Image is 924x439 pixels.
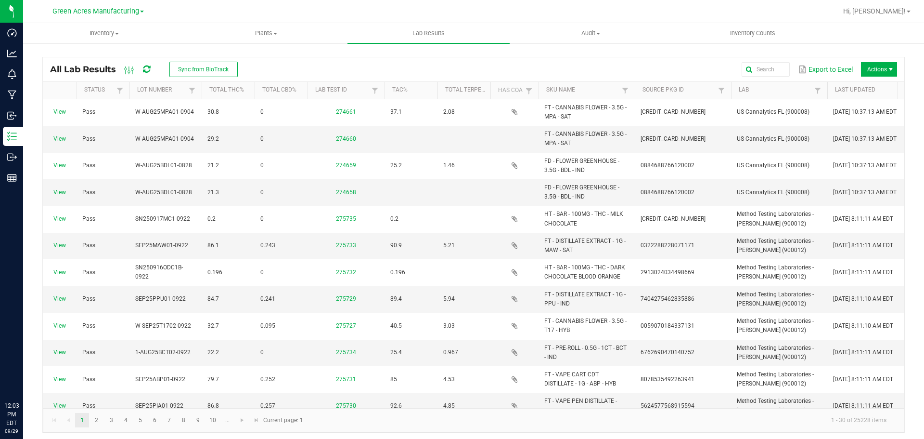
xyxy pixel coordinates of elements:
span: SEP25PPU01-0922 [135,295,186,302]
span: W-SEP25T1702-0922 [135,322,191,329]
a: Page 8 [177,413,191,427]
span: Pass [82,135,95,142]
span: 0 [260,269,264,276]
span: 21.2 [207,162,219,169]
span: 0.967 [443,349,458,356]
kendo-pager: Current page: 1 [43,408,904,433]
a: Total Terpenes%Sortable [445,86,487,94]
a: View [53,108,66,115]
span: 0 [260,215,264,222]
a: Page 7 [162,413,176,427]
a: Filter [114,84,126,96]
span: SN250917MC1-0922 [135,215,190,222]
a: Audit [510,23,672,43]
a: 275729 [336,295,356,302]
p: 12:03 PM EDT [4,401,19,427]
span: FT - VAPE CART CDT DISTILLATE - 1G - ABP - HYB [544,371,616,387]
a: Total CBD%Sortable [262,86,304,94]
span: SEP25MAW01-0922 [135,242,188,249]
span: Pass [82,189,95,196]
a: 275731 [336,376,356,383]
a: Page 11 [220,413,234,427]
span: 86.8 [207,402,219,409]
span: 0059070184337131 [641,322,694,329]
a: Page 3 [104,413,118,427]
span: Pass [82,402,95,409]
span: Pass [82,108,95,115]
span: Pass [82,215,95,222]
span: 7404275462835886 [641,295,694,302]
span: Go to the last page [253,416,260,424]
span: 8078535492263941 [641,376,694,383]
span: HT - BAR - 100MG - THC - DARK CHOCOLATE BLOOD ORANGE [544,264,625,280]
span: 0.241 [260,295,275,302]
p: 09/29 [4,427,19,435]
span: [DATE] 10:37:13 AM EDT [833,108,897,115]
span: 0.2 [207,215,216,222]
span: Hi, [PERSON_NAME]! [843,7,906,15]
span: FT - CANNABIS FLOWER - 3.5G - T17 - HYB [544,318,627,333]
span: 89.4 [390,295,402,302]
a: 275733 [336,242,356,249]
span: [DATE] 8:11:11 AM EDT [833,376,893,383]
span: 0 [260,189,264,196]
span: 37.1 [390,108,402,115]
a: View [53,215,66,222]
span: [DATE] 10:37:13 AM EDT [833,189,897,196]
a: LabSortable [739,86,811,94]
span: W-AUG25MPA01-0904 [135,135,194,142]
span: US Cannalytics FL (900008) [737,135,809,142]
a: Page 6 [148,413,162,427]
span: 0884688766120002 [641,162,694,169]
a: Filter [186,84,198,96]
a: Page 4 [119,413,133,427]
span: SEP25ABP01-0922 [135,376,185,383]
span: 40.5 [390,322,402,329]
inline-svg: Analytics [7,49,17,58]
a: Filter [716,84,727,96]
a: View [53,322,66,329]
span: Method Testing Laboratories - [PERSON_NAME] (900012) [737,345,814,360]
span: 22.2 [207,349,219,356]
span: 29.2 [207,135,219,142]
span: Sync from BioTrack [178,66,229,73]
span: [DATE] 10:37:13 AM EDT [833,135,897,142]
span: Pass [82,295,95,302]
inline-svg: Dashboard [7,28,17,38]
a: Page 1 [75,413,89,427]
a: Lab Test IDSortable [315,86,369,94]
a: Page 2 [90,413,103,427]
a: Filter [369,84,381,96]
span: Go to the next page [238,416,246,424]
span: [DATE] 8:11:11 AM EDT [833,402,893,409]
a: Go to the next page [235,413,249,427]
a: View [53,189,66,196]
span: 0884688766120002 [641,189,694,196]
span: [DATE] 8:11:11 AM EDT [833,242,893,249]
span: FT - CANNABIS FLOWER - 3.5G - MPA - SAT [544,104,627,120]
span: [DATE] 8:11:11 AM EDT [833,349,893,356]
input: Search [742,62,790,77]
iframe: Resource center [10,362,38,391]
span: 32.7 [207,322,219,329]
span: [DATE] 8:11:11 AM EDT [833,269,893,276]
a: 275735 [336,215,356,222]
span: 86.1 [207,242,219,249]
span: 0 [260,135,264,142]
span: Method Testing Laboratories - [PERSON_NAME] (900012) [737,318,814,333]
a: TAC%Sortable [392,86,434,94]
span: Pass [82,322,95,329]
span: 30.8 [207,108,219,115]
a: View [53,295,66,302]
span: 25.2 [390,162,402,169]
span: 0 [260,108,264,115]
kendo-pager-info: 1 - 30 of 25228 items [309,412,894,428]
iframe: Resource center unread badge [28,360,40,372]
span: FD - FLOWER GREENHOUSE - 3.5G - BDL - IND [544,184,619,200]
a: Page 9 [191,413,205,427]
span: Green Acres Manufacturing [52,7,139,15]
span: 5.94 [443,295,455,302]
span: Inventory [24,29,185,38]
span: 5624577568915594 [641,402,694,409]
a: View [53,242,66,249]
